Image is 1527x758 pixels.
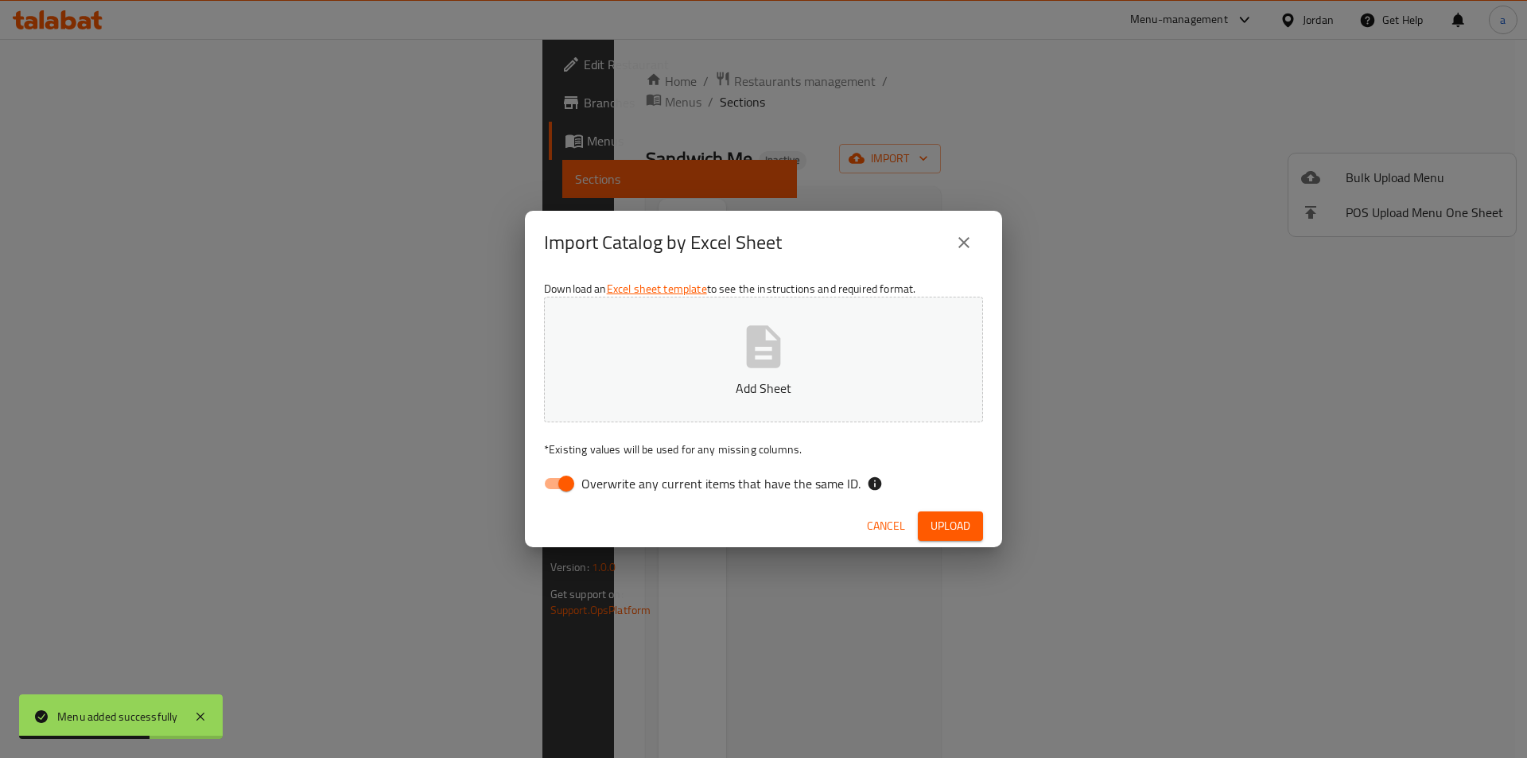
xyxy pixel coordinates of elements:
[867,516,905,536] span: Cancel
[918,511,983,541] button: Upload
[544,297,983,422] button: Add Sheet
[544,230,782,255] h2: Import Catalog by Excel Sheet
[569,379,958,398] p: Add Sheet
[525,274,1002,505] div: Download an to see the instructions and required format.
[57,708,178,725] div: Menu added successfully
[607,278,707,299] a: Excel sheet template
[867,476,883,492] svg: If the overwrite option isn't selected, then the items that match an existing ID will be ignored ...
[544,441,983,457] p: Existing values will be used for any missing columns.
[931,516,970,536] span: Upload
[945,224,983,262] button: close
[581,474,861,493] span: Overwrite any current items that have the same ID.
[861,511,911,541] button: Cancel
